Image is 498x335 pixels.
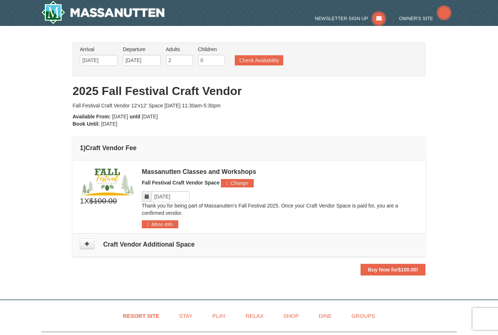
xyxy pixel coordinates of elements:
[41,1,164,24] a: Massanutten Resort
[399,16,452,21] a: Owner's Site
[101,121,117,127] span: [DATE]
[80,165,135,195] img: 6619869-962-c9ee18f4.jpg
[129,114,140,119] strong: until
[73,102,425,109] div: Fall Festival Craft Vendor 12'x12' Space [DATE] 11:30am-5:30pm
[342,308,384,324] a: Groups
[398,267,417,273] span: $100.00
[368,267,418,273] strong: Buy Now for !
[166,46,193,53] label: Adults
[73,84,425,98] h1: 2025 Fall Festival Craft Vendor
[361,264,425,275] button: Buy Now for$100.00!
[142,180,219,186] span: Fall Festival Craft Vendor Space
[142,202,418,217] p: Thank you for being part of Massanutten's Fall Festival 2025. Once your Craft Vendor Space is pai...
[198,46,225,53] label: Children
[235,55,283,65] button: Check Availability
[80,195,84,206] span: 1
[142,168,418,175] div: Massanutten Classes and Workshops
[84,195,89,206] span: X
[142,114,158,119] span: [DATE]
[89,195,117,206] span: $100.00
[170,308,202,324] a: Stay
[315,16,386,21] a: Newsletter Sign Up
[112,114,128,119] span: [DATE]
[237,308,273,324] a: Relax
[41,1,164,24] img: Massanutten Resort Logo
[399,16,433,21] span: Owner's Site
[274,308,308,324] a: Shop
[83,144,86,152] span: )
[203,308,235,324] a: Play
[315,16,368,21] span: Newsletter Sign Up
[123,46,161,53] label: Departure
[80,241,418,248] h4: Craft Vendor Additional Space
[310,308,341,324] a: Dine
[221,179,254,187] button: Change
[80,46,118,53] label: Arrival
[80,144,418,152] h4: 1 Craft Vendor Fee
[73,114,111,119] strong: Available From:
[114,308,168,324] a: Resort Site
[73,121,100,127] strong: Book Until:
[142,220,178,228] button: More Info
